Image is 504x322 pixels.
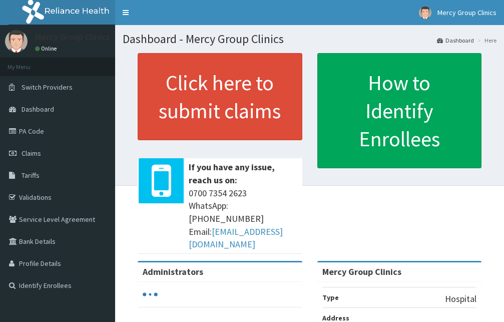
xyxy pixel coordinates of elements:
h1: Dashboard - Mercy Group Clinics [123,33,496,46]
span: Mercy Group Clinics [437,8,496,17]
a: Click here to submit claims [138,53,302,140]
p: Mercy Group Clinics [35,33,110,42]
b: Administrators [143,266,203,277]
a: How to Identify Enrollees [317,53,482,168]
a: Dashboard [437,36,474,45]
svg: audio-loading [143,287,158,302]
strong: Mercy Group Clinics [322,266,401,277]
b: If you have any issue, reach us on: [189,161,275,186]
a: Online [35,45,59,52]
b: Type [322,293,339,302]
span: Switch Providers [22,83,73,92]
li: Here [475,36,496,45]
span: Tariffs [22,171,40,180]
span: 0700 7354 2623 WhatsApp: [PHONE_NUMBER] Email: [189,187,297,251]
span: Claims [22,149,41,158]
img: User Image [5,30,28,53]
a: [EMAIL_ADDRESS][DOMAIN_NAME] [189,226,283,250]
img: User Image [419,7,431,19]
span: Dashboard [22,105,54,114]
p: Hospital [445,292,476,305]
